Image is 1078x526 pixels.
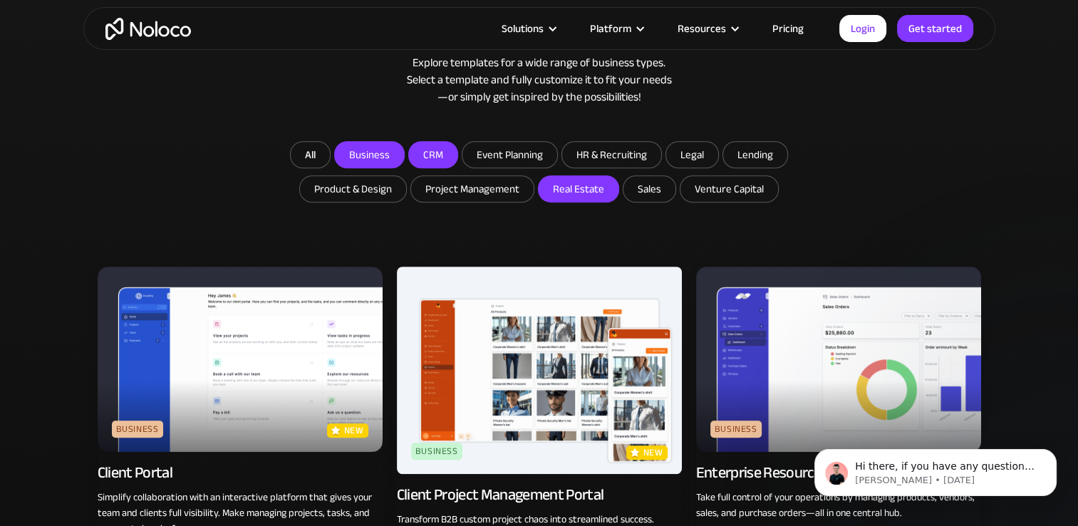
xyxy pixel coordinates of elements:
a: All [290,141,331,168]
a: Pricing [755,19,822,38]
div: Solutions [484,19,572,38]
a: Login [839,15,886,42]
form: Email Form [254,141,824,206]
div: Business [710,421,762,438]
p: new [643,445,663,460]
div: Platform [590,19,631,38]
div: Resources [678,19,726,38]
p: Take full control of your operations by managing products, vendors, sales, and purchase orders—al... [696,490,981,521]
div: Explore templates for a wide range of business types. Select a template and fully customize it to... [98,54,981,105]
iframe: Intercom notifications message [793,419,1078,519]
div: Solutions [502,19,544,38]
div: Business [112,421,163,438]
div: Client Portal [98,463,172,483]
div: Resources [660,19,755,38]
div: Business [411,443,462,460]
a: Get started [897,15,973,42]
p: new [344,423,364,438]
div: Platform [572,19,660,38]
div: Enterprise Resource Planning [696,463,878,483]
a: home [105,18,191,40]
div: Client Project Management Portal [397,485,604,505]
